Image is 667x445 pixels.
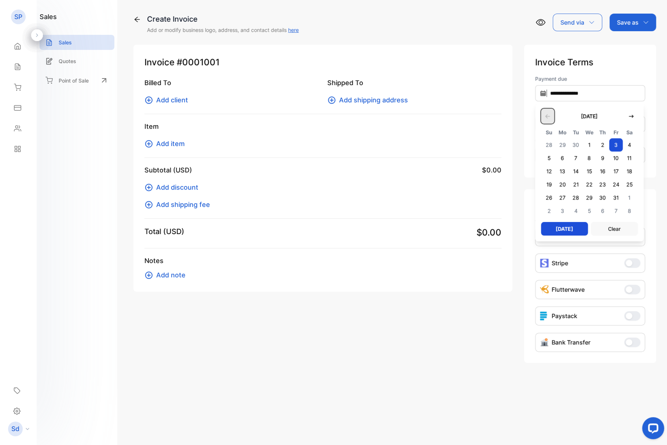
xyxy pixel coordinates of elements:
span: 30 [596,191,609,204]
span: 29 [556,138,569,152]
span: 6 [556,152,569,165]
span: Add client [156,95,188,105]
button: Send via [553,14,602,31]
span: 1 [582,138,596,152]
span: 28 [542,138,556,152]
p: Billed To [144,78,318,88]
p: Sd [11,424,19,434]
span: 3 [609,138,623,152]
span: We [582,128,596,137]
span: Add note [156,270,185,280]
span: 10 [609,152,623,165]
span: 6 [596,204,609,218]
button: Add client [144,95,192,105]
button: [DATE] [574,109,605,124]
span: 27 [556,191,569,204]
img: icon [540,311,549,320]
a: Quotes [40,54,114,69]
p: Notes [144,256,501,266]
span: 28 [569,191,583,204]
span: 16 [596,165,609,178]
span: 3 [556,204,569,218]
span: $0.00 [482,165,501,175]
a: Point of Sale [40,72,114,88]
span: 2 [542,204,556,218]
span: 22 [582,178,596,191]
h1: sales [40,12,57,22]
p: Total (USD) [144,226,184,237]
span: 5 [582,204,596,218]
p: Flutterwave [552,285,585,294]
span: 30 [569,138,583,152]
button: [DATE] [541,222,588,236]
button: Clear [591,222,638,236]
span: 20 [556,178,569,191]
p: Subtotal (USD) [144,165,192,175]
p: Shipped To [327,78,501,88]
p: Quotes [59,57,76,65]
button: Add note [144,270,190,280]
span: 12 [542,165,556,178]
p: Save as [617,18,638,27]
span: Add item [156,139,185,149]
p: Send via [560,18,584,27]
p: Stripe [552,259,568,267]
span: 31 [609,191,623,204]
p: Invoice [144,56,501,69]
span: 1 [623,191,636,204]
span: 7 [609,204,623,218]
span: 23 [596,178,609,191]
span: 4 [623,138,636,152]
a: Sales [40,35,114,50]
span: 17 [609,165,623,178]
label: Payment due [535,75,645,83]
span: 14 [569,165,583,178]
span: 25 [623,178,636,191]
span: 7 [569,152,583,165]
span: Su [542,128,556,137]
button: Add discount [144,182,203,192]
button: Add item [144,139,189,149]
p: Item [144,121,501,131]
span: 11 [623,152,636,165]
span: $0.00 [476,226,501,239]
span: 8 [623,204,636,218]
p: SP [14,12,22,22]
span: Mo [556,128,569,137]
span: Add shipping fee [156,200,210,209]
p: Invoice Terms [535,56,645,69]
span: Sa [623,128,636,137]
iframe: LiveChat chat widget [636,414,667,445]
span: 21 [569,178,583,191]
span: Tu [569,128,583,137]
p: Paystack [552,311,577,320]
span: 19 [542,178,556,191]
span: 4 [569,204,583,218]
span: 29 [582,191,596,204]
button: Save as [609,14,656,31]
span: Add shipping address [339,95,408,105]
p: Sales [59,39,72,46]
div: Create Invoice [147,14,299,25]
span: 5 [542,152,556,165]
a: here [288,27,299,33]
span: 8 [582,152,596,165]
span: 24 [609,178,623,191]
img: icon [540,259,549,267]
p: Bank Transfer [552,338,590,347]
span: Add discount [156,182,198,192]
img: Icon [540,285,549,294]
span: 2 [596,138,609,152]
span: 13 [556,165,569,178]
button: Add shipping fee [144,200,214,209]
span: Th [596,128,609,137]
button: Add shipping address [327,95,412,105]
p: Add or modify business logo, address, and contact details [147,26,299,34]
img: Icon [540,338,549,347]
span: 18 [623,165,636,178]
span: 9 [596,152,609,165]
span: 26 [542,191,556,204]
p: Point of Sale [59,77,89,84]
span: Fr [609,128,623,137]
